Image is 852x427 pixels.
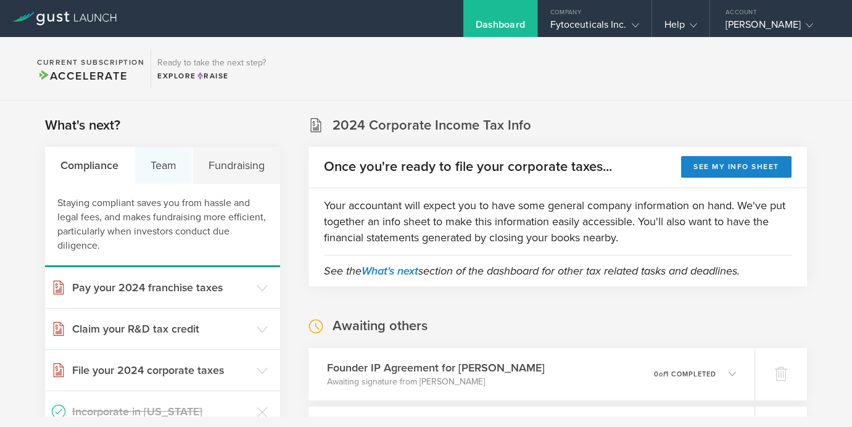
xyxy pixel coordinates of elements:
[157,59,266,67] h3: Ready to take the next step?
[333,117,531,135] h2: 2024 Corporate Income Tax Info
[72,280,250,296] h3: Pay your 2024 franchise taxes
[790,368,852,427] iframe: Chat Widget
[45,184,280,267] div: Staying compliant saves you from hassle and legal fees, and makes fundraising more efficient, par...
[37,59,144,66] h2: Current Subscription
[324,158,612,176] h2: Once you're ready to file your corporate taxes...
[192,147,280,184] div: Fundraising
[654,371,716,378] p: 0 1 completed
[476,19,525,37] div: Dashboard
[72,404,250,420] h3: Incorporate in [US_STATE]
[324,197,792,246] p: Your accountant will expect you to have some general company information on hand. We've put toget...
[324,264,740,278] em: See the section of the dashboard for other tax related tasks and deadlines.
[333,317,428,335] h2: Awaiting others
[327,376,545,388] p: Awaiting signature from [PERSON_NAME]
[327,360,545,376] h3: Founder IP Agreement for [PERSON_NAME]
[659,370,666,378] em: of
[664,19,697,37] div: Help
[196,72,229,80] span: Raise
[45,147,135,184] div: Compliance
[72,362,250,378] h3: File your 2024 corporate taxes
[45,117,120,135] h2: What's next?
[362,264,418,278] a: What's next
[550,19,639,37] div: Fytoceuticals Inc.
[726,19,830,37] div: [PERSON_NAME]
[681,156,792,178] button: See my info sheet
[151,49,272,88] div: Ready to take the next step?ExploreRaise
[135,147,193,184] div: Team
[72,321,250,337] h3: Claim your R&D tax credit
[37,69,127,83] span: Accelerate
[157,70,266,81] div: Explore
